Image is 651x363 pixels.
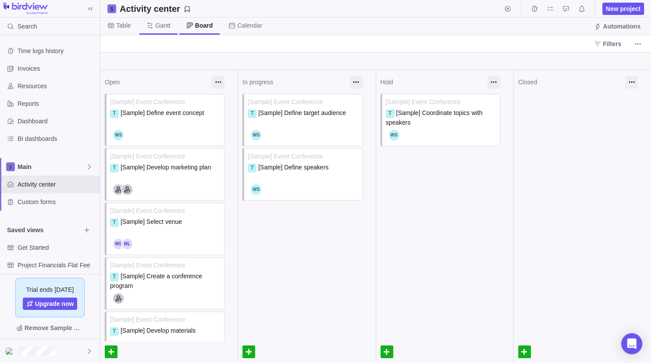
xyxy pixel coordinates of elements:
span: Time logs history [18,47,96,55]
span: [Sample] Event Conference [110,315,221,324]
div: T [248,109,256,118]
div: T [386,109,395,118]
div: T [110,218,119,227]
span: Search [18,22,37,31]
span: [Sample] Event Conference [110,261,221,270]
a: Time logs [528,7,541,14]
span: Time logs [528,3,541,15]
h2: Activity center [120,3,180,15]
span: Filters [603,40,621,48]
span: Save your current layout and filters as a View [116,3,194,15]
span: Gantt [155,21,170,30]
span: New project [606,4,640,13]
span: Browse views [81,224,93,236]
a: Notifications [576,7,588,14]
span: Reports [18,99,96,108]
span: [Sample] Develop materials [121,327,196,334]
div: T [248,164,256,173]
div: Open [105,78,207,86]
span: [Sample] Select venue [121,218,182,225]
span: Filters [591,38,625,50]
div: Closed [518,78,621,86]
span: Main [18,162,86,171]
div: Will Salah [113,130,124,140]
img: logo [4,3,48,15]
div: Social Media Coordinator [122,184,132,195]
div: Marketing Manager [113,184,124,195]
span: Notifications [576,3,588,15]
span: [Sample] Define event concept [121,109,204,116]
span: Dashboard [18,117,96,126]
span: Remove Sample Data [25,323,84,333]
div: Hold [381,78,483,86]
div: T [110,327,119,336]
div: Open Intercom Messenger [621,333,642,354]
div: T [110,273,119,281]
div: More actions [212,76,224,89]
span: [Sample] Event Conference [110,152,221,161]
a: Approval requests [560,7,572,14]
span: Automations [603,22,640,31]
div: Martha Lenio [5,346,16,356]
div: T [110,109,119,118]
span: [Sample] Define target audience [258,109,346,116]
span: Project Financials Flat Fee [18,261,96,270]
span: [Sample] Coordinate topics with speakers [386,109,484,126]
span: Upgrade now [35,299,74,308]
span: [Sample] Event Conference [248,97,359,106]
span: New project [602,3,644,15]
a: Upgrade now [23,298,78,310]
div: More actions [350,76,363,89]
span: BI dashboards [18,134,96,143]
img: Show [5,348,16,355]
span: Calendar [237,21,262,30]
span: Get Started [18,243,96,252]
span: [Sample] Develop marketing plan [121,164,211,171]
span: Custom forms [18,198,96,206]
span: Approval requests [560,3,572,15]
span: Trial ends [DATE] [26,285,74,294]
span: Table [116,21,131,30]
span: Remove Sample Data [7,321,93,335]
span: [Sample] Define speakers [258,164,328,171]
div: More actions [487,76,500,89]
div: Marketing Manager [113,293,124,304]
div: Martha Lenio [122,239,132,249]
span: Start timer [502,3,514,15]
span: [Sample] Event Conference [110,97,221,106]
div: More actions [625,76,638,89]
div: Will Salah [251,184,261,195]
span: More actions [632,38,644,50]
span: [Sample] Event Conference [248,152,359,161]
div: Will Salah [389,130,399,140]
span: Resources [18,82,96,90]
div: T [110,164,119,173]
span: Automations [591,20,644,32]
span: My assignments [544,3,556,15]
span: Board [195,21,213,30]
span: [Sample] Event Conference [110,206,221,215]
div: Will Salah [251,130,261,140]
a: My assignments [544,7,556,14]
div: Mark Steinson [113,239,124,249]
span: [Sample] Create a conference program [110,273,204,289]
span: Activity center [18,180,96,189]
div: In progress [242,78,345,86]
span: [Sample] Event Conference [386,97,497,106]
span: Invoices [18,64,96,73]
span: Saved views [7,226,81,234]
